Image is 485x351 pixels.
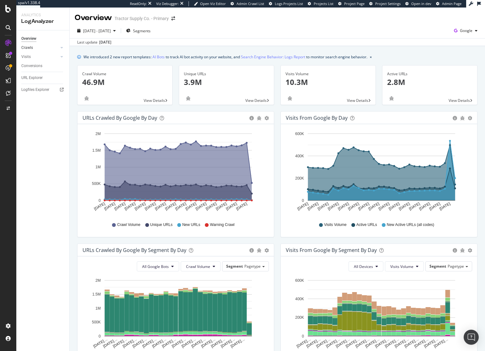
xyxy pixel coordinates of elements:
[82,71,168,77] div: Crawl Volume
[184,202,197,211] text: [DATE]
[388,202,400,211] text: [DATE]
[275,1,303,6] span: Logs Projects List
[257,248,261,253] div: bug
[21,13,64,18] div: Analytics
[200,1,226,6] span: Open Viz Editor
[21,63,65,69] a: Conversions
[245,98,267,103] span: View Details
[124,202,136,211] text: [DATE]
[130,1,147,6] div: ReadOnly:
[150,222,173,228] span: Unique URLs
[21,86,49,93] div: Logfiles Explorer
[286,129,470,216] svg: A chart.
[21,18,64,25] div: LogAnalyzer
[99,39,111,45] div: [DATE]
[314,1,333,6] span: Projects List
[295,132,304,136] text: 600K
[114,202,126,211] text: [DATE]
[442,1,461,6] span: Admin Page
[95,165,101,169] text: 1M
[95,132,101,136] text: 2M
[468,116,472,120] div: gear
[21,75,43,81] div: URL Explorer
[21,35,36,42] div: Overview
[231,1,264,6] a: Admin Crawl List
[92,320,101,324] text: 500K
[302,334,304,338] text: 0
[327,202,339,211] text: [DATE]
[21,35,65,42] a: Overview
[286,276,470,349] svg: A chart.
[77,39,111,45] div: Last update
[226,264,243,269] span: Segment
[184,71,269,77] div: Unique URLs
[429,202,441,211] text: [DATE]
[464,330,479,345] div: Open Intercom Messenger
[264,248,269,253] div: gear
[184,96,193,101] div: bug
[286,115,348,121] div: Visits from Google by day
[439,202,451,211] text: [DATE]
[357,202,370,211] text: [DATE]
[468,248,472,253] div: gear
[302,198,304,203] text: 0
[448,264,464,269] span: Pagetype
[405,1,431,6] a: Open in dev
[186,264,210,269] span: Crawl Volume
[184,77,269,87] p: 3.9M
[144,202,157,211] text: [DATE]
[99,198,101,203] text: 0
[378,202,390,211] text: [DATE]
[338,1,365,6] a: Project Page
[92,148,101,153] text: 1.5M
[354,264,373,269] span: All Devices
[387,77,472,87] p: 2.8M
[83,247,186,253] div: URLs Crawled by Google By Segment By Day
[75,13,112,23] div: Overview
[210,222,234,228] span: Warning Crawl
[235,202,248,211] text: [DATE]
[449,98,470,103] span: View Details
[215,202,228,211] text: [DATE]
[154,202,167,211] text: [DATE]
[249,116,254,120] div: circle-info
[387,222,434,228] span: New Active URLs (all codes)
[115,15,169,22] div: Tractor Supply Co. - Primary
[295,154,304,158] text: 400K
[21,54,31,60] div: Visits
[181,261,221,271] button: Crawl Volume
[337,202,350,211] text: [DATE]
[182,222,200,228] span: New URLs
[368,52,373,61] button: close banner
[453,248,457,253] div: circle-info
[21,75,65,81] a: URL Explorer
[21,45,33,51] div: Crawls
[83,28,111,34] span: [DATE] - [DATE]
[195,202,207,211] text: [DATE]
[385,261,424,271] button: Visits Volume
[418,202,431,211] text: [DATE]
[92,182,101,186] text: 500K
[171,16,175,21] div: arrow-right-arrow-left
[142,264,169,269] span: All Google Bots
[295,316,304,320] text: 200K
[164,202,177,211] text: [DATE]
[21,54,59,60] a: Visits
[429,264,446,269] span: Segment
[369,1,401,6] a: Project Settings
[152,54,165,60] a: AI Bots
[398,202,411,211] text: [DATE]
[174,202,187,211] text: [DATE]
[264,116,269,120] div: gear
[225,202,238,211] text: [DATE]
[137,261,179,271] button: All Google Bots
[77,54,477,60] div: info banner
[295,176,304,181] text: 200K
[244,264,261,269] span: Pagetype
[411,1,431,6] span: Open in dev
[124,26,153,36] button: Segments
[453,116,457,120] div: circle-info
[134,202,147,211] text: [DATE]
[83,276,267,349] div: A chart.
